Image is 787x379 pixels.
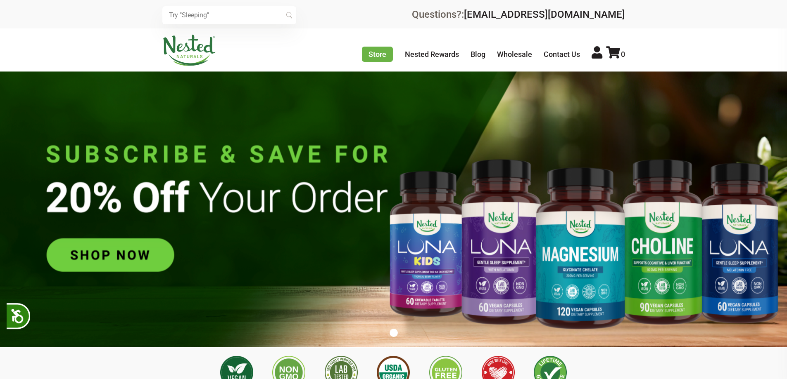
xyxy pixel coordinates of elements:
[497,50,532,59] a: Wholesale
[412,9,625,19] div: Questions?:
[405,50,459,59] a: Nested Rewards
[621,50,625,59] span: 0
[464,9,625,20] a: [EMAIL_ADDRESS][DOMAIN_NAME]
[606,50,625,59] a: 0
[162,35,216,66] img: Nested Naturals
[162,6,296,24] input: Try "Sleeping"
[390,329,398,337] button: 1 of 1
[362,47,393,62] a: Store
[471,50,485,59] a: Blog
[544,50,580,59] a: Contact Us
